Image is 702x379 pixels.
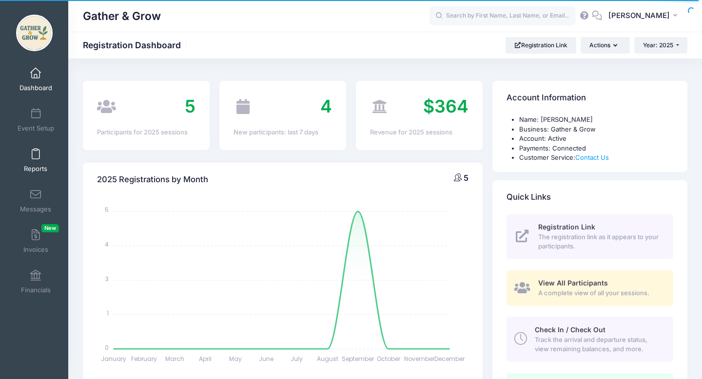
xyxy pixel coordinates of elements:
[83,5,161,27] h1: Gather & Grow
[507,317,673,361] a: Check In / Check Out Track the arrival and departure status, view remaining balances, and more.
[602,5,687,27] button: [PERSON_NAME]
[105,206,109,214] tspan: 5
[370,128,468,137] div: Revenue for 2025 sessions
[185,95,195,117] span: 5
[506,37,576,54] a: Registration Link
[535,325,605,334] span: Check In / Check Out
[20,205,51,213] span: Messages
[234,128,332,137] div: New participants: last 7 days
[429,6,576,26] input: Search by First Name, Last Name, or Email...
[377,355,401,363] tspan: October
[575,153,609,161] a: Contact Us
[519,134,673,144] li: Account: Active
[105,274,109,283] tspan: 3
[519,144,673,153] li: Payments: Connected
[13,224,59,258] a: InvoicesNew
[507,183,551,211] h4: Quick Links
[581,37,629,54] button: Actions
[24,165,47,173] span: Reports
[535,335,662,354] span: Track the arrival and departure status, view remaining balances, and more.
[97,166,208,193] h4: 2025 Registrations by Month
[18,124,54,133] span: Event Setup
[423,95,468,117] span: $364
[83,40,189,50] h1: Registration Dashboard
[16,15,53,51] img: Gather & Grow
[107,309,109,317] tspan: 1
[608,10,670,21] span: [PERSON_NAME]
[13,103,59,137] a: Event Setup
[41,224,59,232] span: New
[13,143,59,177] a: Reports
[519,153,673,163] li: Customer Service:
[23,246,48,254] span: Invoices
[101,355,126,363] tspan: January
[199,355,212,363] tspan: April
[634,37,687,54] button: Year: 2025
[21,286,51,294] span: Financials
[538,232,662,251] span: The registration link as it appears to your participants.
[131,355,157,363] tspan: February
[165,355,184,363] tspan: March
[538,223,595,231] span: Registration Link
[105,343,109,351] tspan: 0
[519,115,673,125] li: Name: [PERSON_NAME]
[507,84,586,112] h4: Account Information
[342,355,374,363] tspan: September
[291,355,303,363] tspan: July
[97,128,195,137] div: Participants for 2025 sessions
[507,214,673,259] a: Registration Link The registration link as it appears to your participants.
[230,355,242,363] tspan: May
[13,184,59,218] a: Messages
[13,265,59,299] a: Financials
[643,41,673,49] span: Year: 2025
[320,95,332,117] span: 4
[13,62,59,96] a: Dashboard
[259,355,273,363] tspan: June
[105,240,109,248] tspan: 4
[538,279,608,287] span: View All Participants
[317,355,338,363] tspan: August
[507,270,673,306] a: View All Participants A complete view of all your sessions.
[19,84,52,92] span: Dashboard
[464,173,468,183] span: 5
[519,125,673,134] li: Business: Gather & Grow
[435,355,466,363] tspan: December
[538,288,662,298] span: A complete view of all your sessions.
[404,355,435,363] tspan: November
